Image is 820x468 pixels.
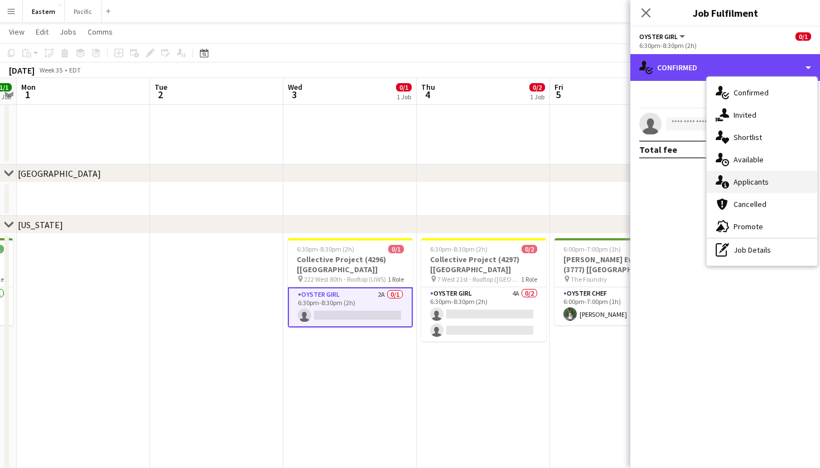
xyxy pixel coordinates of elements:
div: [DATE] [9,65,35,76]
span: 222 West 80th - Rooftop (UWS) [304,275,386,283]
div: Confirmed [707,81,817,104]
h3: [PERSON_NAME] Events (3777) [[GEOGRAPHIC_DATA]] [554,254,679,274]
div: Shortlist [707,126,817,148]
span: 0/2 [529,83,545,91]
span: 0/1 [795,32,811,41]
span: Fri [554,82,563,92]
a: Edit [31,25,53,39]
h3: Collective Project (4296) [[GEOGRAPHIC_DATA]] [288,254,413,274]
div: Applicants [707,171,817,193]
a: View [4,25,29,39]
div: Total fee [639,144,677,155]
span: 5 [553,88,563,101]
div: 1 Job [530,93,544,101]
app-job-card: 6:00pm-7:00pm (1h)1/1[PERSON_NAME] Events (3777) [[GEOGRAPHIC_DATA]] The Foundry1 RoleOyster Chef... [554,238,679,325]
span: 7 West 21st - Rooftop ([GEOGRAPHIC_DATA]) [437,275,521,283]
span: 3 [286,88,302,101]
span: Edit [36,27,49,37]
app-card-role: Oyster Girl2A0/16:30pm-8:30pm (2h) [288,287,413,327]
div: Job Details [707,239,817,261]
a: Comms [83,25,117,39]
span: 0/1 [388,245,404,253]
button: Oyster Girl [639,32,687,41]
div: 6:30pm-8:30pm (2h) [639,41,811,50]
h3: Collective Project (4297) [[GEOGRAPHIC_DATA]] [421,254,546,274]
span: 0/2 [522,245,537,253]
div: [US_STATE] [18,219,63,230]
span: 1 Role [388,275,404,283]
span: 6:30pm-8:30pm (2h) [430,245,488,253]
app-card-role: Oyster Chef1/16:00pm-7:00pm (1h)[PERSON_NAME] [554,287,679,325]
span: Thu [421,82,435,92]
span: Mon [21,82,36,92]
span: 6:30pm-8:30pm (2h) [297,245,354,253]
span: The Foundry [571,275,607,283]
span: Comms [88,27,113,37]
div: Cancelled [707,193,817,215]
span: 1 [20,88,36,101]
div: EDT [69,66,81,74]
a: Jobs [55,25,81,39]
span: Wed [288,82,302,92]
span: View [9,27,25,37]
h3: Job Fulfilment [630,6,820,20]
span: Jobs [60,27,76,37]
app-job-card: 6:30pm-8:30pm (2h)0/1Collective Project (4296) [[GEOGRAPHIC_DATA]] 222 West 80th - Rooftop (UWS)1... [288,238,413,327]
span: 2 [153,88,167,101]
span: Week 35 [37,66,65,74]
span: Tue [155,82,167,92]
span: 4 [419,88,435,101]
span: 0/1 [396,83,412,91]
button: Pacific [65,1,102,22]
div: Confirmed [630,54,820,81]
div: Invited [707,104,817,126]
app-card-role: Oyster Girl4A0/26:30pm-8:30pm (2h) [421,287,546,341]
div: 1 Job [397,93,411,101]
div: Promote [707,215,817,238]
button: Eastern [23,1,65,22]
span: 6:00pm-7:00pm (1h) [563,245,621,253]
div: [GEOGRAPHIC_DATA] [18,168,101,179]
app-job-card: 6:30pm-8:30pm (2h)0/2Collective Project (4297) [[GEOGRAPHIC_DATA]] 7 West 21st - Rooftop ([GEOGRA... [421,238,546,341]
span: 1 Role [521,275,537,283]
span: Oyster Girl [639,32,678,41]
div: Available [707,148,817,171]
